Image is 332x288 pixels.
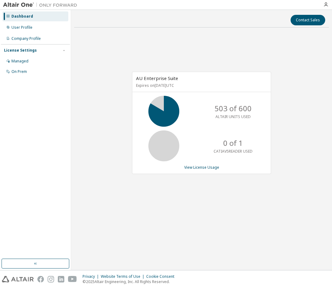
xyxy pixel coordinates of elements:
div: Cookie Consent [146,274,178,279]
a: View License Usage [184,165,219,170]
img: instagram.svg [48,276,54,282]
div: Dashboard [11,14,33,19]
p: Expires on [DATE] UTC [136,83,266,88]
p: 503 of 600 [215,103,252,114]
p: ALTAIR UNITS USED [215,114,251,119]
span: AU Enterprise Suite [136,75,178,81]
button: Contact Sales [291,15,325,25]
div: License Settings [4,48,37,53]
p: © 2025 Altair Engineering, Inc. All Rights Reserved. [83,279,178,284]
div: On Prem [11,69,27,74]
div: Privacy [83,274,101,279]
div: Website Terms of Use [101,274,146,279]
img: youtube.svg [68,276,77,282]
p: CATIAV5READER USED [214,149,253,154]
div: Managed [11,59,28,64]
img: facebook.svg [37,276,44,282]
p: 0 of 1 [223,138,243,148]
div: User Profile [11,25,32,30]
img: linkedin.svg [58,276,64,282]
img: altair_logo.svg [2,276,34,282]
div: Company Profile [11,36,41,41]
img: Altair One [3,2,80,8]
